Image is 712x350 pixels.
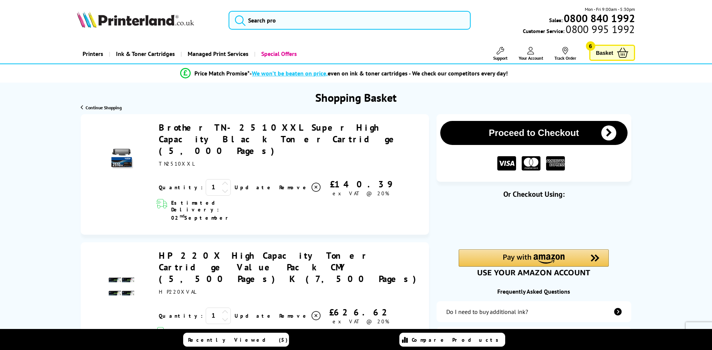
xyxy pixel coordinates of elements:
a: Update [235,184,273,191]
img: HP 220X High Capacity Toner Cartridge Value Pack CMY (5,500 Pages) K (7,500 Pages) [108,273,135,300]
span: Sales: [549,17,563,24]
h1: Shopping Basket [315,90,397,105]
input: Search pro [229,11,471,30]
img: Printerland Logo [77,11,194,28]
a: Your Account [519,47,543,61]
span: Estimated Delivery: 02 September [171,327,264,349]
span: Remove [279,184,309,191]
span: Quantity: [159,184,203,191]
img: American Express [546,156,565,171]
img: Brother TN-2510XXL Super High Capacity Black Toner Cartridge (5,000 Pages) [108,145,135,172]
div: Amazon Pay - Use your Amazon account [459,249,609,276]
a: Special Offers [254,44,303,63]
div: Or Checkout Using: [437,189,631,199]
span: Recently Viewed (5) [188,336,288,343]
a: Delete item from your basket [279,182,322,193]
img: VISA [497,156,516,171]
a: Brother TN-2510XXL Super High Capacity Black Toner Cartridge (5,000 Pages) [159,122,402,157]
span: Support [493,55,507,61]
a: Delete item from your basket [279,310,322,321]
a: Printerland Logo [77,11,219,29]
a: Recently Viewed (5) [183,333,289,347]
span: TN2510XXL [159,160,196,167]
b: 0800 840 1992 [564,11,635,25]
a: Continue Shopping [81,105,122,110]
span: ex VAT @ 20% [333,318,389,325]
span: Compare Products [412,336,503,343]
a: Basket 6 [589,45,635,61]
div: Frequently Asked Questions [437,288,631,295]
span: Price Match Promise* [194,69,250,77]
img: MASTER CARD [522,156,540,171]
span: Remove [279,312,309,319]
span: Quantity: [159,312,203,319]
a: Ink & Toner Cartridges [109,44,181,63]
span: Estimated Delivery: 02 September [171,199,264,221]
a: Track Order [554,47,576,61]
a: Compare Products [399,333,505,347]
a: Support [493,47,507,61]
a: 0800 840 1992 [563,15,635,22]
a: Update [235,312,273,319]
span: We won’t be beaten on price, [252,69,328,77]
a: Managed Print Services [181,44,254,63]
sup: nd [180,213,184,219]
span: Continue Shopping [86,105,122,110]
div: - even on ink & toner cartridges - We check our competitors every day! [250,69,508,77]
span: ex VAT @ 20% [333,190,389,197]
span: Customer Service: [523,26,635,35]
span: Basket [596,48,613,58]
iframe: PayPal [459,211,609,228]
button: Proceed to Checkout [440,121,627,145]
span: Mon - Fri 9:00am - 5:30pm [585,6,635,13]
div: £626.62 [322,306,400,318]
a: Printers [77,44,109,63]
span: 0800 995 1992 [564,26,635,33]
span: HP220XVAL [159,288,197,295]
div: Do I need to buy additional ink? [446,308,528,315]
span: 6 [586,41,595,51]
li: modal_Promise [60,67,629,80]
span: Your Account [519,55,543,61]
a: HP 220X High Capacity Toner Cartridge Value Pack CMY (5,500 Pages) K (7,500 Pages) [159,250,421,285]
span: Ink & Toner Cartridges [116,44,175,63]
div: £140.39 [322,178,400,190]
a: additional-ink [437,301,631,322]
a: items-arrive [437,327,631,348]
